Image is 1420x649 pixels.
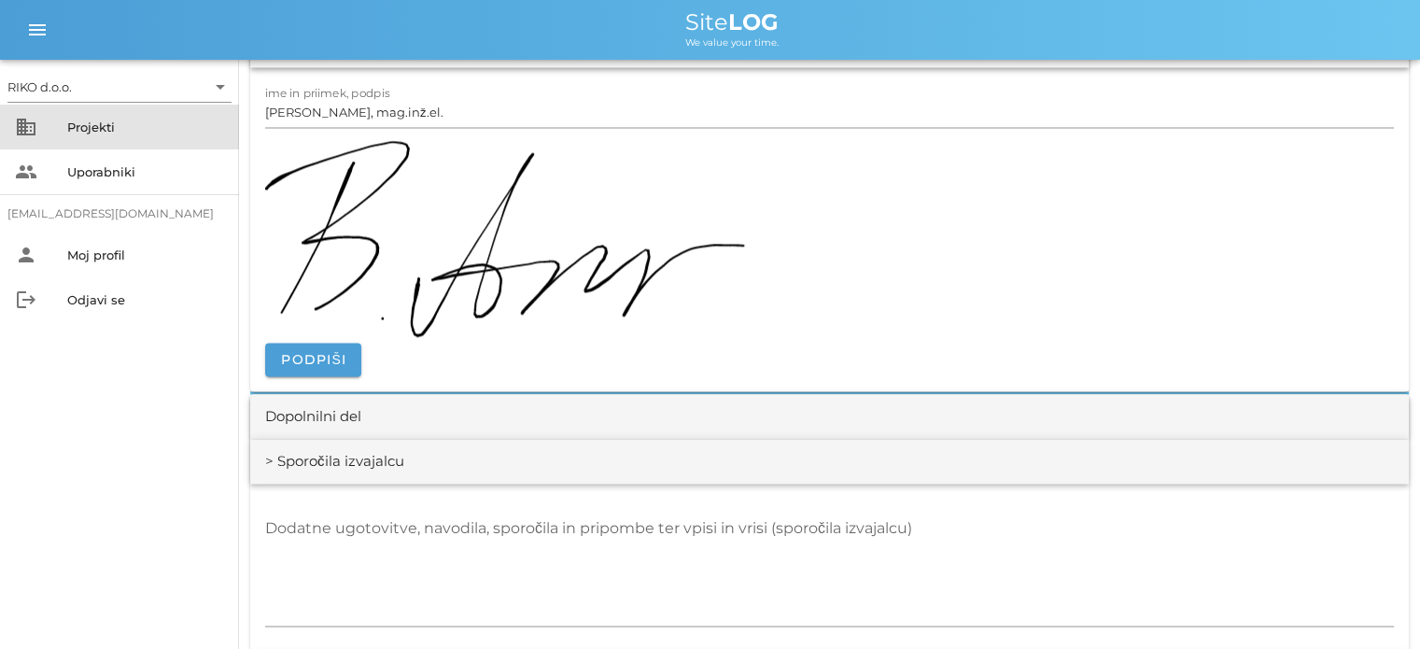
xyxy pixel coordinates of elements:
[265,451,404,473] div: > Sporočila izvajalcu
[1327,559,1420,649] iframe: Chat Widget
[67,164,224,179] div: Uporabniki
[15,161,37,183] i: people
[209,76,232,98] i: arrow_drop_down
[1327,559,1420,649] div: Pripomoček za klepet
[728,8,779,35] b: LOG
[7,78,72,95] div: RIKO d.o.o.
[15,289,37,311] i: logout
[26,19,49,41] i: menu
[265,140,745,337] img: cNQp+QXQ5l0AAAAASUVORK5CYII=
[265,406,361,428] div: Dopolnilni del
[265,86,390,100] label: ime in priimek, podpis
[67,247,224,262] div: Moj profil
[280,351,346,368] span: Podpiši
[67,292,224,307] div: Odjavi se
[67,120,224,134] div: Projekti
[15,116,37,138] i: business
[265,343,361,376] button: Podpiši
[685,8,779,35] span: Site
[7,72,232,102] div: RIKO d.o.o.
[15,244,37,266] i: person
[685,36,779,49] span: We value your time.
